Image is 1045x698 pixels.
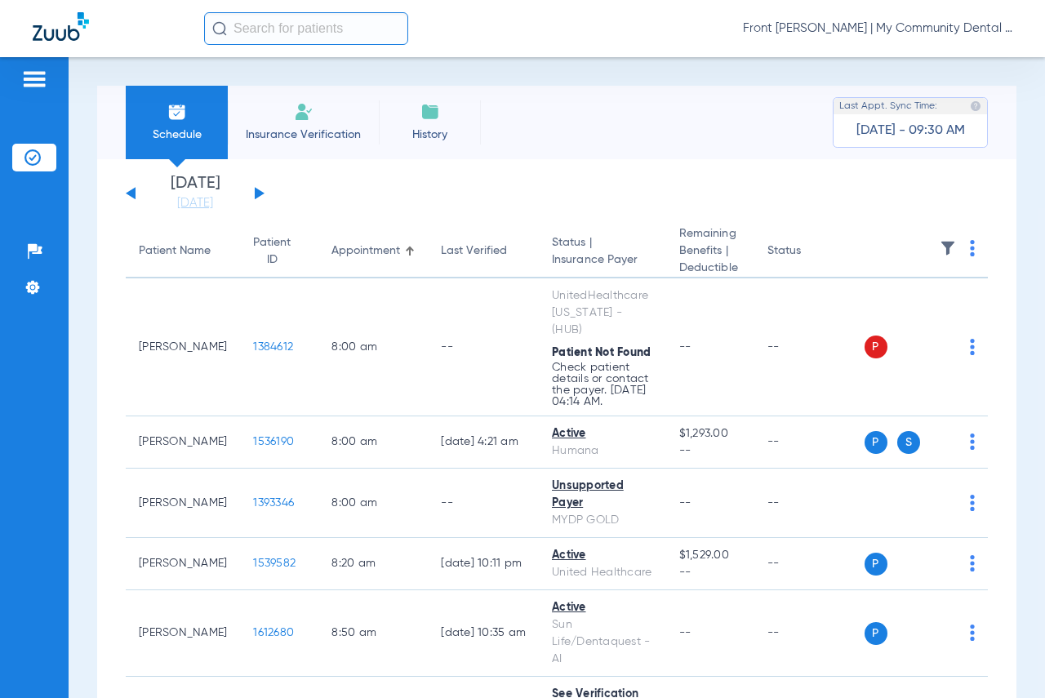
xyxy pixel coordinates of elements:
span: Front [PERSON_NAME] | My Community Dental Centers [743,20,1012,37]
div: Active [552,547,653,564]
img: group-dot-blue.svg [970,339,975,355]
th: Remaining Benefits | [666,225,754,278]
span: Insurance Payer [552,251,653,269]
div: Last Verified [441,242,526,260]
div: Patient Name [139,242,211,260]
img: Manual Insurance Verification [294,102,313,122]
span: 1393346 [253,497,294,509]
span: S [897,431,920,454]
td: 8:00 AM [318,416,428,469]
span: Schedule [138,127,216,143]
div: Appointment [331,242,400,260]
img: group-dot-blue.svg [970,495,975,511]
span: P [865,431,887,454]
span: 1536190 [253,436,294,447]
td: -- [754,469,865,538]
img: last sync help info [970,100,981,112]
span: P [865,622,887,645]
span: -- [679,442,741,460]
span: 1384612 [253,341,293,353]
td: [PERSON_NAME] [126,538,240,590]
span: -- [679,497,691,509]
div: Unsupported Payer [552,478,653,512]
img: Schedule [167,102,187,122]
div: Patient ID [253,234,305,269]
td: -- [754,416,865,469]
img: hamburger-icon [21,69,47,89]
span: Last Appt. Sync Time: [839,98,937,114]
td: [PERSON_NAME] [126,416,240,469]
a: [DATE] [146,195,244,211]
span: Insurance Verification [240,127,367,143]
span: P [865,553,887,576]
th: Status | [539,225,666,278]
td: [PERSON_NAME] [126,278,240,416]
td: -- [754,590,865,677]
td: [DATE] 10:11 PM [428,538,539,590]
img: group-dot-blue.svg [970,240,975,256]
span: -- [679,341,691,353]
td: -- [428,469,539,538]
div: Appointment [331,242,415,260]
span: 1539582 [253,558,296,569]
span: $1,293.00 [679,425,741,442]
span: -- [679,627,691,638]
td: [PERSON_NAME] [126,469,240,538]
th: Status [754,225,865,278]
div: MYDP GOLD [552,512,653,529]
div: United Healthcare [552,564,653,581]
td: 8:00 AM [318,278,428,416]
li: [DATE] [146,176,244,211]
div: Humana [552,442,653,460]
span: 1612680 [253,627,294,638]
td: [DATE] 10:35 AM [428,590,539,677]
td: [DATE] 4:21 AM [428,416,539,469]
div: Patient ID [253,234,291,269]
td: -- [428,278,539,416]
span: [DATE] - 09:30 AM [856,122,965,139]
td: [PERSON_NAME] [126,590,240,677]
div: Sun Life/Dentaquest - AI [552,616,653,668]
div: Active [552,599,653,616]
div: Active [552,425,653,442]
td: 8:20 AM [318,538,428,590]
span: History [391,127,469,143]
div: Last Verified [441,242,507,260]
td: -- [754,278,865,416]
img: Zuub Logo [33,12,89,41]
span: $1,529.00 [679,547,741,564]
span: P [865,336,887,358]
img: group-dot-blue.svg [970,555,975,571]
iframe: Chat Widget [963,620,1045,698]
span: -- [679,564,741,581]
img: group-dot-blue.svg [970,433,975,450]
div: Patient Name [139,242,227,260]
td: 8:00 AM [318,469,428,538]
img: History [420,102,440,122]
td: -- [754,538,865,590]
img: Search Icon [212,21,227,36]
img: filter.svg [940,240,956,256]
td: 8:50 AM [318,590,428,677]
div: UnitedHealthcare [US_STATE] - (HUB) [552,287,653,339]
span: Patient Not Found [552,347,651,358]
input: Search for patients [204,12,408,45]
span: Deductible [679,260,741,277]
p: Check patient details or contact the payer. [DATE] 04:14 AM. [552,362,653,407]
